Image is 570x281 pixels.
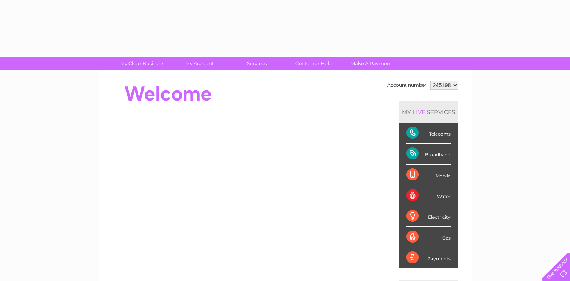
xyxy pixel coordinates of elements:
[406,165,451,185] div: Mobile
[406,123,451,144] div: Telecoms
[406,185,451,206] div: Water
[340,57,402,70] a: Make A Payment
[226,57,288,70] a: Services
[168,57,231,70] a: My Account
[411,108,427,116] div: LIVE
[406,227,451,247] div: Gas
[111,57,173,70] a: My Clear Business
[406,144,451,164] div: Broadband
[406,247,451,268] div: Payments
[283,57,345,70] a: Customer Help
[385,79,428,92] td: Account number
[399,101,458,123] div: MY SERVICES
[406,206,451,227] div: Electricity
